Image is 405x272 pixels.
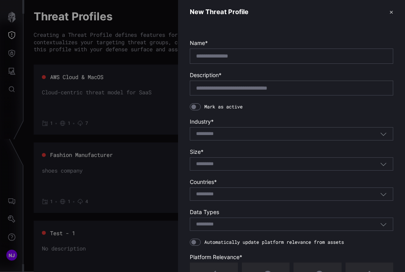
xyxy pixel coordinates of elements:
[389,8,393,16] button: ✕
[190,254,393,261] label: Platform Relevance *
[190,148,393,155] label: Size *
[190,209,393,216] label: Data Types
[380,130,387,137] button: Toggle options menu
[205,239,344,245] span: Automatically update platform relevance from assets
[380,191,387,198] button: Toggle options menu
[190,178,393,186] label: Countries *
[380,221,387,228] button: Toggle options menu
[190,72,393,79] label: Description *
[190,118,393,125] label: Industry *
[205,104,243,110] span: Mark as active
[190,40,393,47] label: Name *
[380,160,387,168] button: Toggle options menu
[190,8,248,16] h3: New Threat Profile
